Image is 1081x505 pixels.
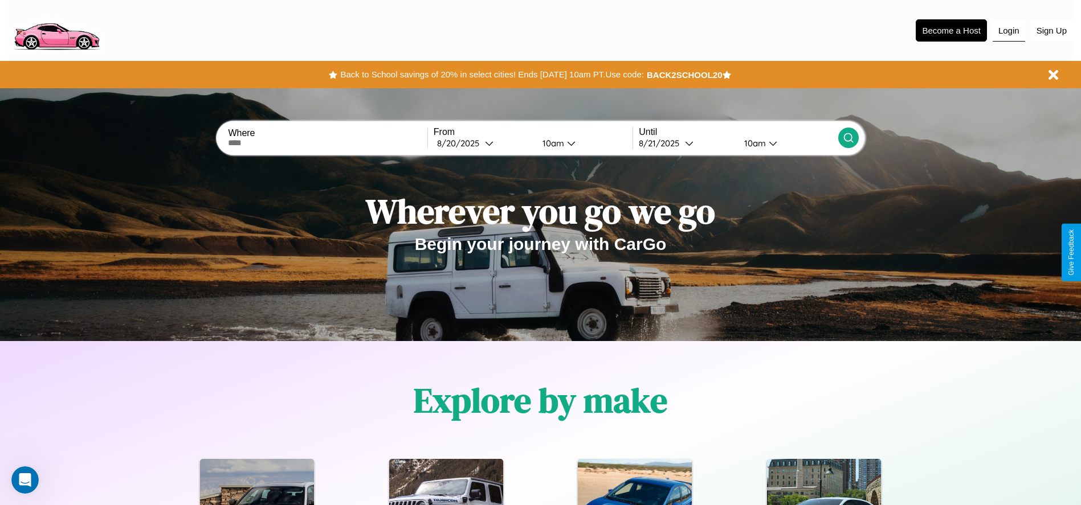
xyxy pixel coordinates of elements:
div: 10am [537,138,567,149]
button: Login [993,20,1025,42]
div: 10am [739,138,769,149]
b: BACK2SCHOOL20 [647,70,723,80]
button: Back to School savings of 20% in select cities! Ends [DATE] 10am PT.Use code: [337,67,646,83]
button: 10am [735,137,838,149]
button: 10am [533,137,633,149]
label: Until [639,127,838,137]
div: 8 / 20 / 2025 [437,138,485,149]
button: 8/20/2025 [434,137,533,149]
label: Where [228,128,427,138]
iframe: Intercom live chat [11,466,39,494]
h1: Explore by make [414,377,667,424]
img: logo [9,6,104,53]
button: Become a Host [916,19,987,42]
div: Give Feedback [1067,229,1075,276]
label: From [434,127,633,137]
div: 8 / 21 / 2025 [639,138,685,149]
button: Sign Up [1031,20,1072,41]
